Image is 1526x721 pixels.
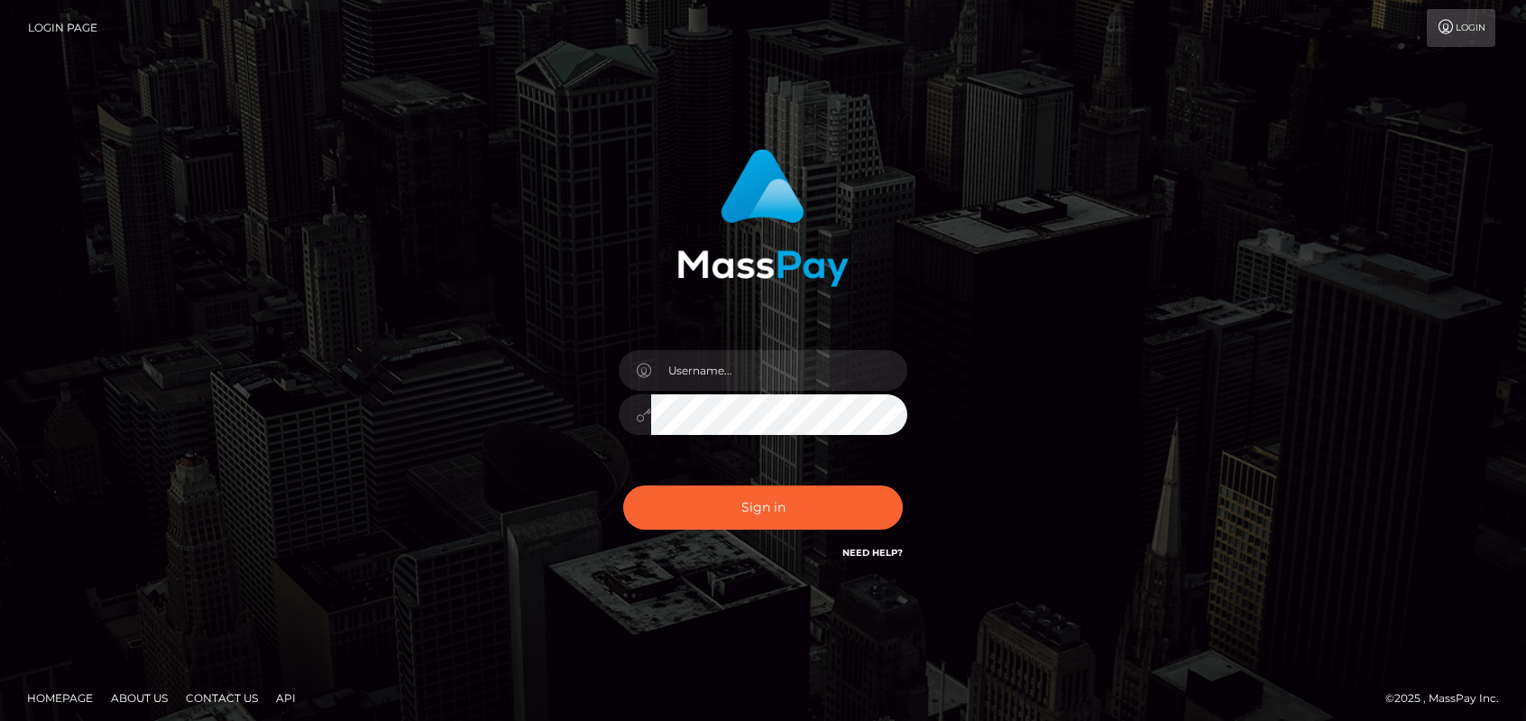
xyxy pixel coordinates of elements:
[623,485,903,530] button: Sign in
[677,149,849,287] img: MassPay Login
[104,684,175,712] a: About Us
[1385,689,1512,708] div: © 2025 , MassPay Inc.
[1427,9,1495,47] a: Login
[269,684,303,712] a: API
[651,350,907,391] input: Username...
[28,9,97,47] a: Login Page
[842,547,903,559] a: Need Help?
[20,684,100,712] a: Homepage
[179,684,265,712] a: Contact Us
